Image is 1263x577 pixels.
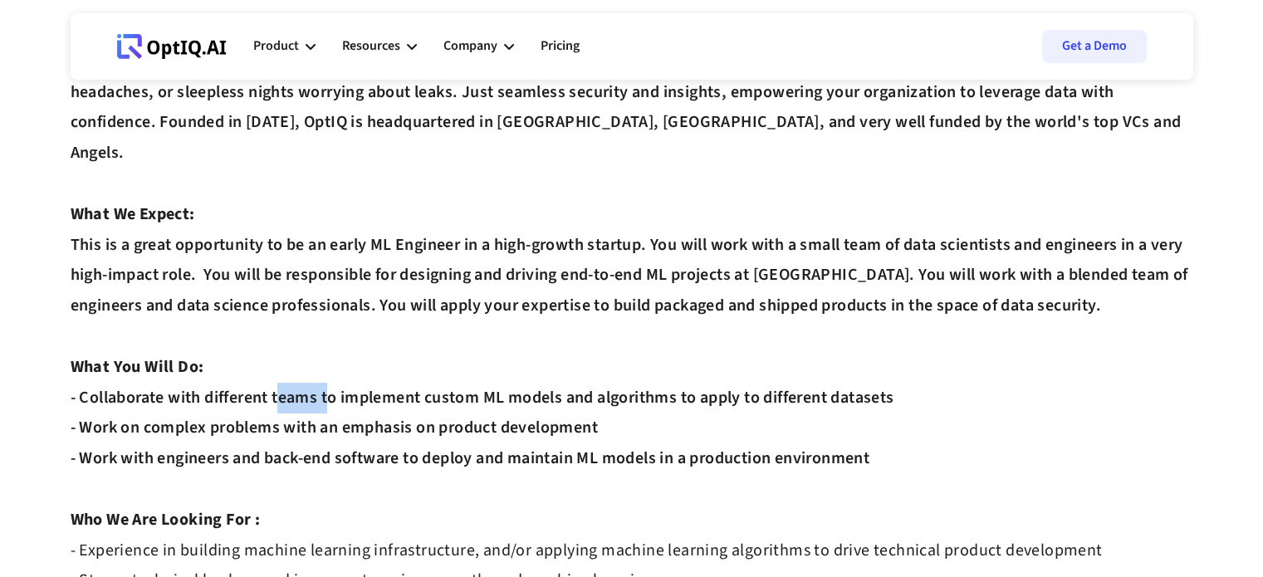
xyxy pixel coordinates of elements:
a: Webflow Homepage [117,22,227,71]
div: Product [253,22,316,71]
div: Resources [342,35,400,57]
div: Company [443,35,497,57]
a: Pricing [541,22,580,71]
strong: What We Expect: [71,203,195,226]
div: Company [443,22,514,71]
div: Resources [342,22,417,71]
div: Product [253,35,299,57]
strong: Who We Are Looking For : [71,508,261,531]
div: Webflow Homepage [117,58,118,59]
strong: What You Will Do: [71,355,204,379]
a: Get a Demo [1042,30,1147,63]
